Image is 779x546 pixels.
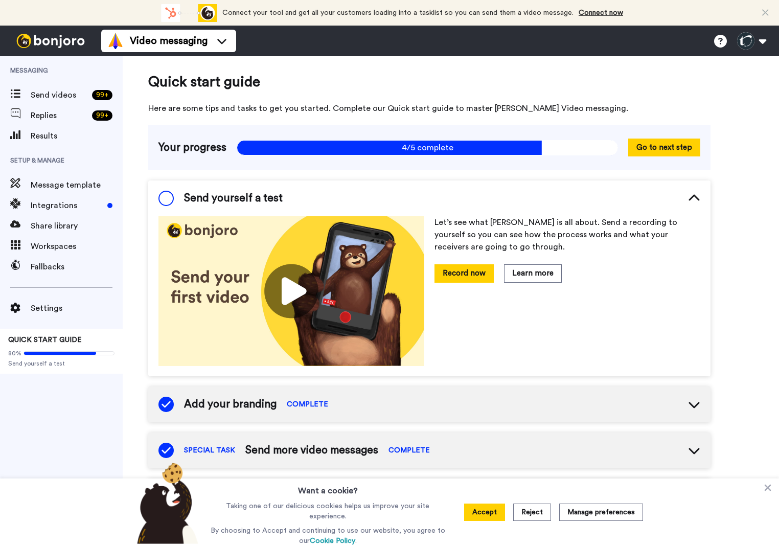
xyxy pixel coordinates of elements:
span: Send videos [31,89,88,101]
button: Accept [464,504,505,521]
img: bear-with-cookie.png [128,462,203,544]
span: Integrations [31,199,103,212]
img: vm-color.svg [107,33,124,49]
a: Connect now [579,9,623,16]
button: Learn more [504,264,562,282]
span: Your progress [158,140,226,155]
span: Add your branding [184,397,277,412]
a: Cookie Policy [310,537,355,544]
button: Reject [513,504,551,521]
p: By choosing to Accept and continuing to use our website, you agree to our . [208,526,448,546]
h3: Want a cookie? [298,479,358,497]
span: 4/5 complete [237,140,618,155]
div: 99 + [92,110,112,121]
span: Video messaging [130,34,208,48]
button: Record now [434,264,494,282]
div: animation [161,4,217,22]
span: Send more video messages [245,443,378,458]
span: Fallbacks [31,261,123,273]
span: Connect your tool and get all your customers loading into a tasklist so you can send them a video... [222,9,574,16]
span: SPECIAL TASK [184,445,235,456]
span: Share library [31,220,123,232]
span: Message template [31,179,123,191]
img: bj-logo-header-white.svg [12,34,89,48]
span: Settings [31,302,123,314]
span: Quick start guide [148,72,711,92]
span: Send yourself a test [8,359,114,368]
span: COMPLETE [287,399,328,409]
button: Manage preferences [559,504,643,521]
span: Workspaces [31,240,123,253]
p: Let’s see what [PERSON_NAME] is all about. Send a recording to yourself so you can see how the pr... [434,216,700,253]
p: Taking one of our delicious cookies helps us improve your site experience. [208,501,448,521]
span: COMPLETE [388,445,430,456]
button: Go to next step [628,139,700,156]
span: QUICK START GUIDE [8,336,82,344]
span: Here are some tips and tasks to get you started. Complete our Quick start guide to master [PERSON... [148,102,711,115]
span: Replies [31,109,88,122]
img: 178eb3909c0dc23ce44563bdb6dc2c11.jpg [158,216,424,366]
span: Results [31,130,123,142]
span: Send yourself a test [184,191,283,206]
div: 99 + [92,90,112,100]
span: 80% [8,349,21,357]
